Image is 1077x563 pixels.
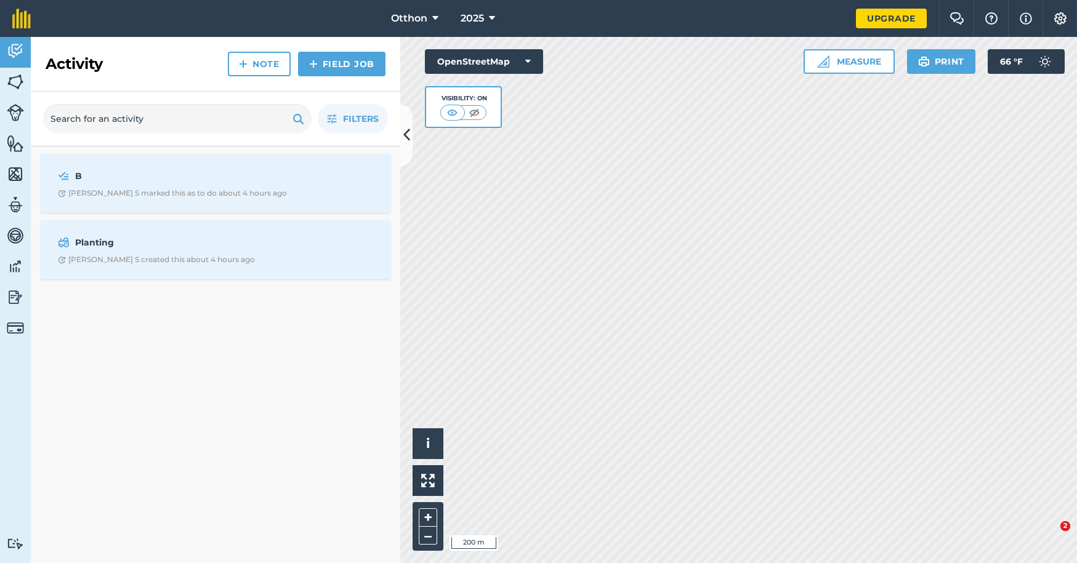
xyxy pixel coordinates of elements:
[445,106,460,119] img: svg+xml;base64,PHN2ZyB4bWxucz0iaHR0cDovL3d3dy53My5vcmcvMjAwMC9zdmciIHdpZHRoPSI1MCIgaGVpZ2h0PSI0MC...
[1000,49,1023,74] span: 66 ° F
[7,134,24,153] img: svg+xml;base64,PHN2ZyB4bWxucz0iaHR0cDovL3d3dy53My5vcmcvMjAwMC9zdmciIHdpZHRoPSI1NiIgaGVpZ2h0PSI2MC...
[950,12,964,25] img: Two speech bubbles overlapping with the left bubble in the forefront
[856,9,927,28] a: Upgrade
[1035,521,1065,551] iframe: Intercom live chat
[7,73,24,91] img: svg+xml;base64,PHN2ZyB4bWxucz0iaHR0cDovL3d3dy53My5vcmcvMjAwMC9zdmciIHdpZHRoPSI1NiIgaGVpZ2h0PSI2MC...
[7,319,24,337] img: svg+xml;base64,PD94bWwgdmVyc2lvbj0iMS4wIiBlbmNvZGluZz0idXRmLTgiPz4KPCEtLSBHZW5lcmF0b3I6IEFkb2JlIE...
[7,165,24,183] img: svg+xml;base64,PHN2ZyB4bWxucz0iaHR0cDovL3d3dy53My5vcmcvMjAwMC9zdmciIHdpZHRoPSI1NiIgaGVpZ2h0PSI2MC...
[1020,11,1032,26] img: svg+xml;base64,PHN2ZyB4bWxucz0iaHR0cDovL3d3dy53My5vcmcvMjAwMC9zdmciIHdpZHRoPSIxNyIgaGVpZ2h0PSIxNy...
[461,11,484,26] span: 2025
[984,12,999,25] img: A question mark icon
[75,236,270,249] strong: Planting
[7,538,24,549] img: svg+xml;base64,PD94bWwgdmVyc2lvbj0iMS4wIiBlbmNvZGluZz0idXRmLTgiPz4KPCEtLSBHZW5lcmF0b3I6IEFkb2JlIE...
[7,288,24,306] img: svg+xml;base64,PD94bWwgdmVyc2lvbj0iMS4wIiBlbmNvZGluZz0idXRmLTgiPz4KPCEtLSBHZW5lcmF0b3I6IEFkb2JlIE...
[46,54,103,74] h2: Activity
[1033,49,1057,74] img: svg+xml;base64,PD94bWwgdmVyc2lvbj0iMS4wIiBlbmNvZGluZz0idXRmLTgiPz4KPCEtLSBHZW5lcmF0b3I6IEFkb2JlIE...
[7,196,24,214] img: svg+xml;base64,PD94bWwgdmVyc2lvbj0iMS4wIiBlbmNvZGluZz0idXRmLTgiPz4KPCEtLSBHZW5lcmF0b3I6IEFkb2JlIE...
[391,11,427,26] span: Otthon
[1053,12,1068,25] img: A cog icon
[48,228,383,272] a: PlantingClock with arrow pointing clockwise[PERSON_NAME] S created this about 4 hours ago
[239,57,248,71] img: svg+xml;base64,PHN2ZyB4bWxucz0iaHR0cDovL3d3dy53My5vcmcvMjAwMC9zdmciIHdpZHRoPSIxNCIgaGVpZ2h0PSIyNC...
[228,52,291,76] a: Note
[988,49,1065,74] button: 66 °F
[804,49,895,74] button: Measure
[58,190,66,198] img: Clock with arrow pointing clockwise
[7,42,24,60] img: svg+xml;base64,PD94bWwgdmVyc2lvbj0iMS4wIiBlbmNvZGluZz0idXRmLTgiPz4KPCEtLSBHZW5lcmF0b3I6IEFkb2JlIE...
[58,256,66,264] img: Clock with arrow pointing clockwise
[421,474,435,487] img: Four arrows, one pointing top left, one top right, one bottom right and the last bottom left
[419,527,437,545] button: –
[58,255,255,265] div: [PERSON_NAME] S created this about 4 hours ago
[343,112,379,126] span: Filters
[7,104,24,121] img: svg+xml;base64,PD94bWwgdmVyc2lvbj0iMS4wIiBlbmNvZGluZz0idXRmLTgiPz4KPCEtLSBHZW5lcmF0b3I6IEFkb2JlIE...
[425,49,543,74] button: OpenStreetMap
[309,57,318,71] img: svg+xml;base64,PHN2ZyB4bWxucz0iaHR0cDovL3d3dy53My5vcmcvMjAwMC9zdmciIHdpZHRoPSIxNCIgaGVpZ2h0PSIyNC...
[7,257,24,276] img: svg+xml;base64,PD94bWwgdmVyc2lvbj0iMS4wIiBlbmNvZGluZz0idXRmLTgiPz4KPCEtLSBHZW5lcmF0b3I6IEFkb2JlIE...
[419,508,437,527] button: +
[58,188,287,198] div: [PERSON_NAME] S marked this as to do about 4 hours ago
[817,55,829,68] img: Ruler icon
[75,169,270,183] strong: B
[1060,521,1070,531] span: 2
[58,235,70,250] img: svg+xml;base64,PD94bWwgdmVyc2lvbj0iMS4wIiBlbmNvZGluZz0idXRmLTgiPz4KPCEtLSBHZW5lcmF0b3I6IEFkb2JlIE...
[58,169,70,183] img: svg+xml;base64,PD94bWwgdmVyc2lvbj0iMS4wIiBlbmNvZGluZz0idXRmLTgiPz4KPCEtLSBHZW5lcmF0b3I6IEFkb2JlIE...
[292,111,304,126] img: svg+xml;base64,PHN2ZyB4bWxucz0iaHR0cDovL3d3dy53My5vcmcvMjAwMC9zdmciIHdpZHRoPSIxOSIgaGVpZ2h0PSIyNC...
[467,106,482,119] img: svg+xml;base64,PHN2ZyB4bWxucz0iaHR0cDovL3d3dy53My5vcmcvMjAwMC9zdmciIHdpZHRoPSI1MCIgaGVpZ2h0PSI0MC...
[7,226,24,245] img: svg+xml;base64,PD94bWwgdmVyc2lvbj0iMS4wIiBlbmNvZGluZz0idXRmLTgiPz4KPCEtLSBHZW5lcmF0b3I6IEFkb2JlIE...
[918,54,930,69] img: svg+xml;base64,PHN2ZyB4bWxucz0iaHR0cDovL3d3dy53My5vcmcvMjAwMC9zdmciIHdpZHRoPSIxOSIgaGVpZ2h0PSIyNC...
[413,428,443,459] button: i
[12,9,31,28] img: fieldmargin Logo
[43,104,312,134] input: Search for an activity
[318,104,388,134] button: Filters
[440,94,487,103] div: Visibility: On
[426,436,430,451] span: i
[298,52,385,76] a: Field Job
[48,161,383,206] a: BClock with arrow pointing clockwise[PERSON_NAME] S marked this as to do about 4 hours ago
[907,49,976,74] button: Print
